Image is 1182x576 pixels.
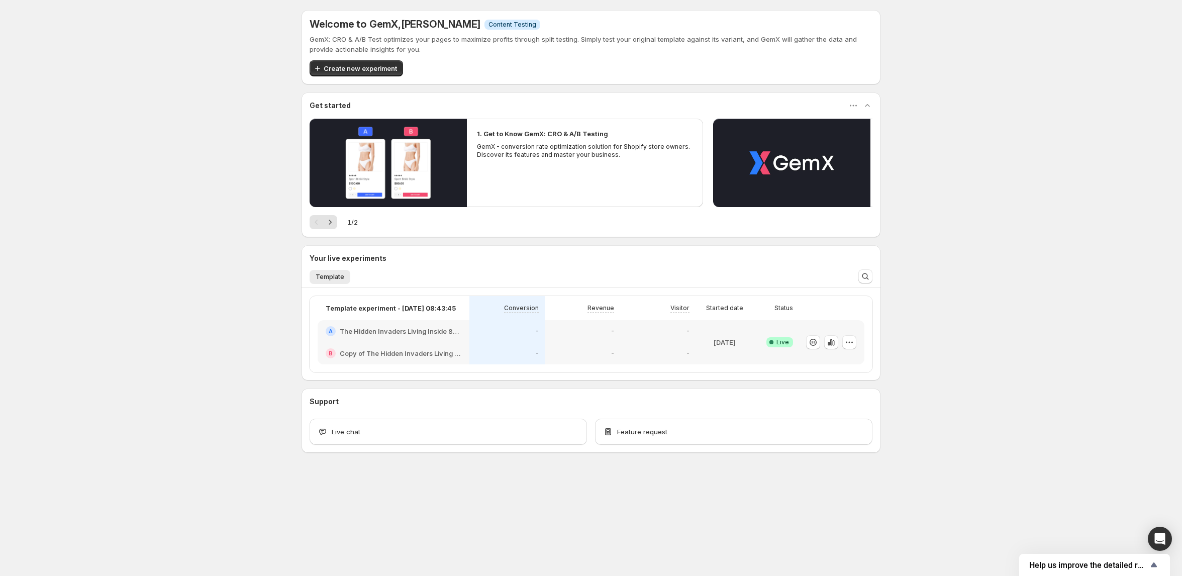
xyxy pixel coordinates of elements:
[706,304,743,312] p: Started date
[323,215,337,229] button: Next
[310,34,872,54] p: GemX: CRO & A/B Test optimizes your pages to maximize profits through split testing. Simply test ...
[1029,559,1160,571] button: Show survey - Help us improve the detailed report for A/B campaigns
[1029,560,1148,570] span: Help us improve the detailed report for A/B campaigns
[617,427,667,437] span: Feature request
[326,303,456,313] p: Template experiment - [DATE] 08:43:45
[713,119,870,207] button: Play video
[340,326,461,336] h2: The Hidden Invaders Living Inside 85% of [DEMOGRAPHIC_DATA] RIGHT NOW
[332,427,360,437] span: Live chat
[1148,527,1172,551] div: Open Intercom Messenger
[310,119,467,207] button: Play video
[670,304,689,312] p: Visitor
[774,304,793,312] p: Status
[310,18,480,30] h5: Welcome to GemX
[714,337,736,347] p: [DATE]
[310,253,386,263] h3: Your live experiments
[310,397,339,407] h3: Support
[324,63,397,73] span: Create new experiment
[611,349,614,357] p: -
[611,327,614,335] p: -
[347,217,358,227] span: 1 / 2
[316,273,344,281] span: Template
[686,327,689,335] p: -
[776,338,789,346] span: Live
[310,215,337,229] nav: Pagination
[310,60,403,76] button: Create new experiment
[686,349,689,357] p: -
[329,328,333,334] h2: A
[488,21,536,29] span: Content Testing
[310,101,351,111] h3: Get started
[340,348,461,358] h2: Copy of The Hidden Invaders Living Inside 85% of [DEMOGRAPHIC_DATA] RIGHT NOW
[587,304,614,312] p: Revenue
[477,129,608,139] h2: 1. Get to Know GemX: CRO & A/B Testing
[477,143,693,159] p: GemX - conversion rate optimization solution for Shopify store owners. Discover its features and ...
[504,304,539,312] p: Conversion
[536,327,539,335] p: -
[858,269,872,283] button: Search and filter results
[329,350,333,356] h2: B
[536,349,539,357] p: -
[398,18,480,30] span: , [PERSON_NAME]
